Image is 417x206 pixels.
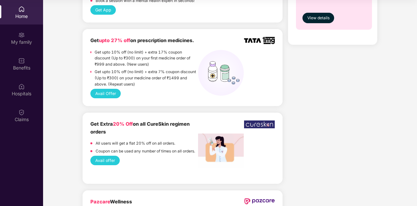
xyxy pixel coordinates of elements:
[95,69,198,87] p: Get upto 10% off (no limit) + extra 7% coupon discount (Up to ₹300) on your medicine order of ₹14...
[90,199,132,205] b: Wellness
[90,38,194,43] b: Get on prescription medicines.
[198,134,244,168] img: Screenshot%202022-12-27%20at%203.54.05%20PM.png
[18,83,25,90] img: svg+xml;base64,PHN2ZyBpZD0iSG9zcGl0YWxzIiB4bWxucz0iaHR0cDovL3d3dy53My5vcmcvMjAwMC9zdmciIHdpZHRoPS...
[307,15,330,21] span: View details
[90,199,110,205] span: Pazcare
[302,13,334,23] button: View details
[96,140,175,147] p: All users will get a flat 20% off on all orders.
[95,49,198,68] p: Get upto 10% off (no limit) + extra 17% coupon discount (Up to ₹300) on your first medicine order...
[244,37,275,44] img: TATA_1mg_Logo.png
[90,121,190,135] b: Get Extra on all CureSkin regimen orders
[18,57,25,64] img: svg+xml;base64,PHN2ZyBpZD0iQmVuZWZpdHMiIHhtbG5zPSJodHRwOi8vd3d3LnczLm9yZy8yMDAwL3N2ZyIgd2lkdGg9Ij...
[96,148,195,154] p: Coupon can be used any number of times on all orders.
[90,156,120,165] button: Avail offer
[198,50,244,96] img: medicines%20(1).png
[18,6,25,12] img: svg+xml;base64,PHN2ZyBpZD0iSG9tZSIgeG1sbnM9Imh0dHA6Ly93d3cudzMub3JnLzIwMDAvc3ZnIiB3aWR0aD0iMjAiIG...
[18,109,25,116] img: svg+xml;base64,PHN2ZyBpZD0iQ2xhaW0iIHhtbG5zPSJodHRwOi8vd3d3LnczLm9yZy8yMDAwL3N2ZyIgd2lkdGg9IjIwIi...
[90,89,121,98] button: Avail Offer
[18,32,25,38] img: svg+xml;base64,PHN2ZyB3aWR0aD0iMjAiIGhlaWdodD0iMjAiIHZpZXdCb3g9IjAgMCAyMCAyMCIgZmlsbD0ibm9uZSIgeG...
[99,38,130,43] span: upto 27% off
[90,5,116,15] button: Get App
[113,121,133,127] span: 20% Off
[244,120,275,128] img: WhatsApp%20Image%202022-12-23%20at%206.17.28%20PM.jpeg
[244,198,275,204] img: newPazcareLogo.svg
